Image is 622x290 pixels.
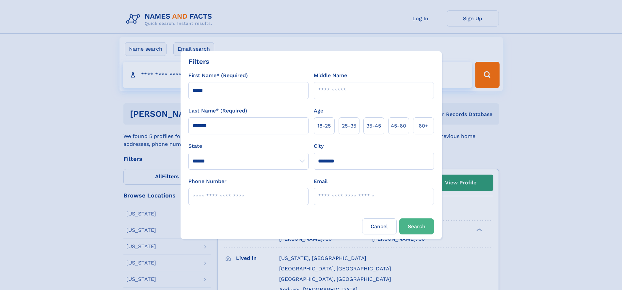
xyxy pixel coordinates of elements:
[314,142,324,150] label: City
[188,142,309,150] label: State
[419,122,428,130] span: 60+
[188,178,227,185] label: Phone Number
[314,72,347,79] label: Middle Name
[391,122,406,130] span: 45‑60
[366,122,381,130] span: 35‑45
[314,178,328,185] label: Email
[188,107,247,115] label: Last Name* (Required)
[317,122,331,130] span: 18‑25
[399,218,434,234] button: Search
[314,107,323,115] label: Age
[188,72,248,79] label: First Name* (Required)
[342,122,356,130] span: 25‑35
[362,218,397,234] label: Cancel
[188,57,209,66] div: Filters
